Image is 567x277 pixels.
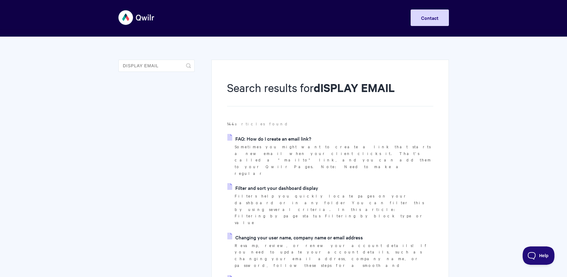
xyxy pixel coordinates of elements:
a: FAQ: How do I create an email link? [227,134,311,143]
h1: Search results for [227,80,433,106]
input: Search [118,60,195,72]
p: Filters help you quickly locate pages on your dashboard or in any folder You can filter this by u... [235,193,433,226]
p: articles found [227,120,433,127]
a: Changing your user name, company name or email address [227,233,363,242]
strong: 144 [227,121,235,127]
a: Filter and sort your dashboard display [227,183,318,192]
a: Contact [411,9,449,26]
strong: dISPLAY EMAIL [314,80,395,95]
img: Qwilr Help Center [118,6,155,29]
p: Revamp, review, or renew your account details! If you need to update your account details, such a... [235,242,433,269]
p: Sometimes you might want to create a link that starts a new email when your client clicks it. Tha... [235,143,433,177]
iframe: Toggle Customer Support [523,246,555,265]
